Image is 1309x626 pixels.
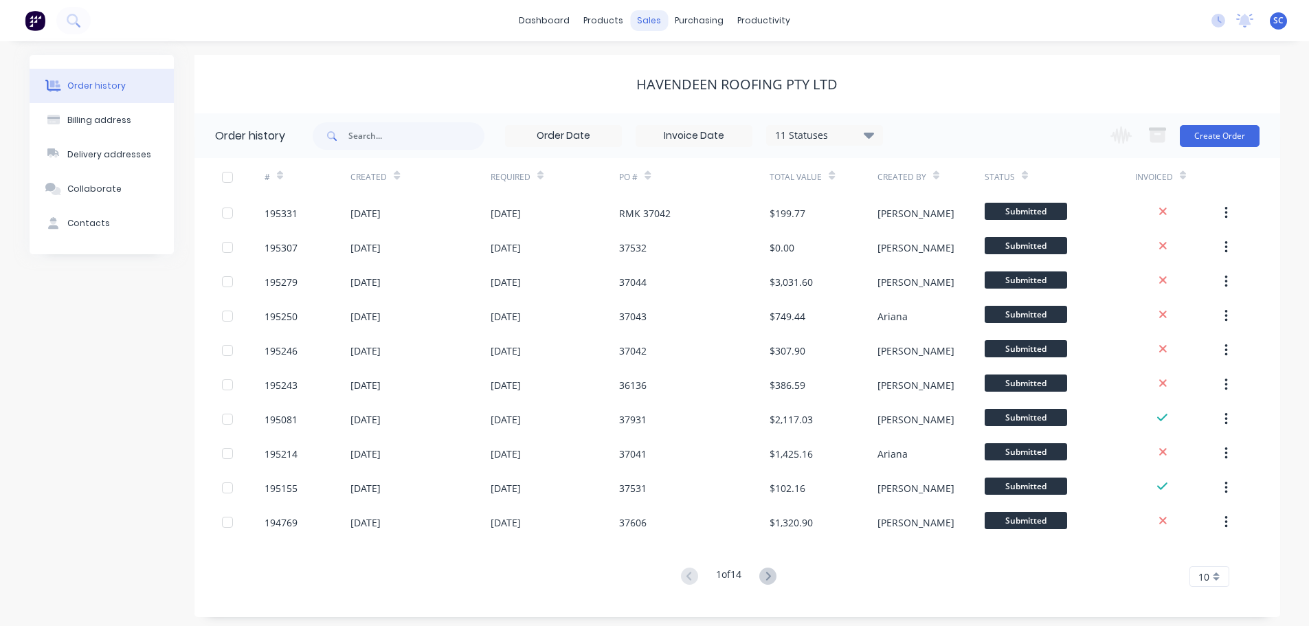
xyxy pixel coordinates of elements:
[491,241,521,255] div: [DATE]
[491,171,530,183] div: Required
[770,158,877,196] div: Total Value
[350,241,381,255] div: [DATE]
[770,241,794,255] div: $0.00
[30,103,174,137] button: Billing address
[350,171,387,183] div: Created
[30,69,174,103] button: Order history
[985,443,1067,460] span: Submitted
[619,344,647,358] div: 37042
[619,481,647,495] div: 37531
[730,10,797,31] div: productivity
[770,275,813,289] div: $3,031.60
[770,344,805,358] div: $307.90
[636,76,838,93] div: Havendeen Roofing Pty Ltd
[67,148,151,161] div: Delivery addresses
[985,203,1067,220] span: Submitted
[877,206,954,221] div: [PERSON_NAME]
[877,344,954,358] div: [PERSON_NAME]
[67,217,110,230] div: Contacts
[668,10,730,31] div: purchasing
[265,171,270,183] div: #
[985,306,1067,323] span: Submitted
[491,344,521,358] div: [DATE]
[619,171,638,183] div: PO #
[877,275,954,289] div: [PERSON_NAME]
[215,128,285,144] div: Order history
[265,158,350,196] div: #
[265,309,298,324] div: 195250
[985,340,1067,357] span: Submitted
[265,241,298,255] div: 195307
[265,447,298,461] div: 195214
[265,481,298,495] div: 195155
[348,122,484,150] input: Search...
[491,447,521,461] div: [DATE]
[491,412,521,427] div: [DATE]
[491,378,521,392] div: [DATE]
[1180,125,1260,147] button: Create Order
[1198,570,1209,584] span: 10
[350,378,381,392] div: [DATE]
[506,126,621,146] input: Order Date
[985,271,1067,289] span: Submitted
[985,158,1135,196] div: Status
[265,206,298,221] div: 195331
[767,128,882,143] div: 11 Statuses
[67,183,122,195] div: Collaborate
[265,412,298,427] div: 195081
[25,10,45,31] img: Factory
[630,10,668,31] div: sales
[985,171,1015,183] div: Status
[350,344,381,358] div: [DATE]
[985,409,1067,426] span: Submitted
[619,206,671,221] div: RMK 37042
[985,375,1067,392] span: Submitted
[877,171,926,183] div: Created By
[877,378,954,392] div: [PERSON_NAME]
[1135,158,1221,196] div: Invoiced
[350,309,381,324] div: [DATE]
[877,515,954,530] div: [PERSON_NAME]
[491,158,620,196] div: Required
[985,237,1067,254] span: Submitted
[877,447,908,461] div: Ariana
[350,481,381,495] div: [DATE]
[350,275,381,289] div: [DATE]
[350,158,490,196] div: Created
[619,309,647,324] div: 37043
[877,241,954,255] div: [PERSON_NAME]
[491,515,521,530] div: [DATE]
[619,158,770,196] div: PO #
[770,171,822,183] div: Total Value
[770,309,805,324] div: $749.44
[265,275,298,289] div: 195279
[30,206,174,241] button: Contacts
[877,309,908,324] div: Ariana
[1273,14,1284,27] span: SC
[577,10,630,31] div: products
[770,515,813,530] div: $1,320.90
[985,512,1067,529] span: Submitted
[877,481,954,495] div: [PERSON_NAME]
[512,10,577,31] a: dashboard
[350,206,381,221] div: [DATE]
[1135,171,1173,183] div: Invoiced
[491,481,521,495] div: [DATE]
[877,158,985,196] div: Created By
[30,172,174,206] button: Collaborate
[619,241,647,255] div: 37532
[350,412,381,427] div: [DATE]
[770,447,813,461] div: $1,425.16
[619,515,647,530] div: 37606
[770,481,805,495] div: $102.16
[619,378,647,392] div: 36136
[30,137,174,172] button: Delivery addresses
[619,412,647,427] div: 37931
[770,412,813,427] div: $2,117.03
[491,275,521,289] div: [DATE]
[491,309,521,324] div: [DATE]
[67,80,126,92] div: Order history
[770,206,805,221] div: $199.77
[350,515,381,530] div: [DATE]
[619,275,647,289] div: 37044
